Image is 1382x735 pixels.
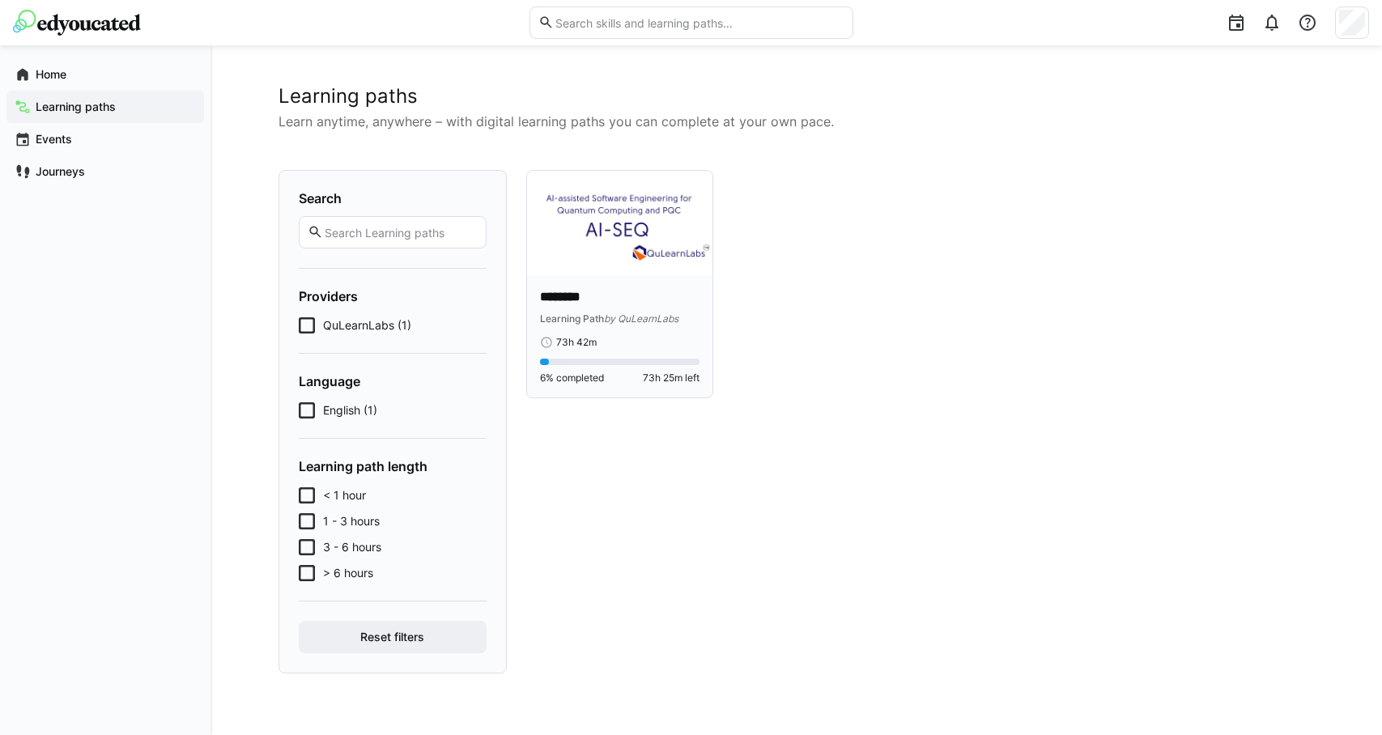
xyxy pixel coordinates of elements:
span: 73h 25m left [643,372,700,384]
span: 73h 42m [556,336,597,349]
span: Learning Path [540,312,604,325]
span: by QuLearnLabs [604,312,678,325]
h2: Learning paths [279,84,1315,108]
p: Learn anytime, anywhere – with digital learning paths you can complete at your own pace. [279,112,1315,131]
h4: Providers [299,288,487,304]
button: Reset filters [299,621,487,653]
span: English (1) [323,402,377,418]
h4: Learning path length [299,458,487,474]
span: < 1 hour [323,487,366,503]
h4: Search [299,190,487,206]
img: image [527,171,713,275]
span: 1 - 3 hours [323,513,380,529]
span: 3 - 6 hours [323,539,381,555]
input: Search skills and learning paths… [554,15,844,30]
h4: Language [299,373,487,389]
input: Search Learning paths [323,225,477,240]
span: > 6 hours [323,565,373,581]
span: 6% completed [540,372,604,384]
span: QuLearnLabs (1) [323,317,411,334]
span: Reset filters [358,629,427,645]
